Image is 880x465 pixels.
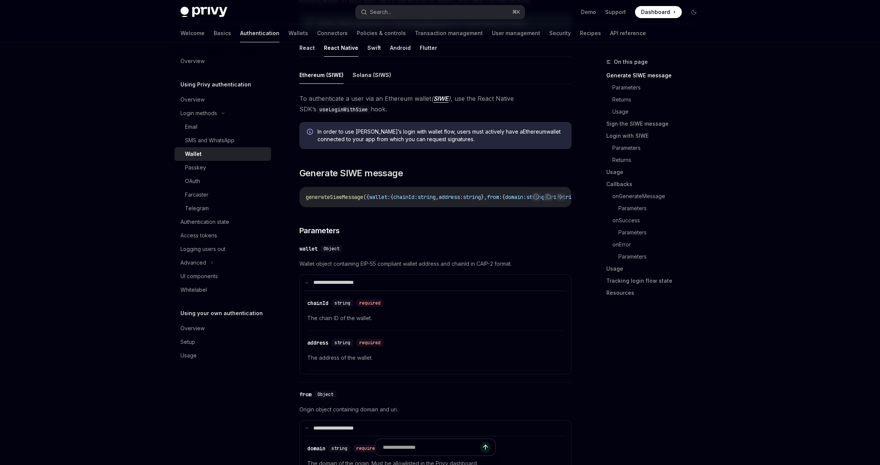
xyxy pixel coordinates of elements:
[356,339,384,346] div: required
[174,202,271,215] a: Telegram
[174,335,271,349] a: Setup
[174,120,271,134] a: Email
[299,259,572,268] span: Wallet object containing EIP-55 compliant wallet address and chainId in CAIP-2 format.
[526,194,544,200] span: string
[606,178,706,190] a: Callbacks
[174,54,271,68] a: Overview
[612,154,706,166] a: Returns
[185,190,208,199] div: Farcaster
[436,194,439,200] span: ,
[185,204,209,213] div: Telegram
[606,118,706,130] a: Sign the SIWE message
[433,95,448,103] a: SIWE
[299,391,311,398] div: from
[180,95,205,104] div: Overview
[415,24,483,42] a: Transaction management
[418,194,436,200] span: string
[612,190,706,202] a: onGenerateMessage
[363,194,369,200] span: ({
[356,5,525,19] button: Search...⌘K
[688,6,700,18] button: Toggle dark mode
[559,194,578,200] span: string
[463,194,481,200] span: string
[180,231,217,240] div: Access tokens
[555,192,565,202] button: Ask AI
[174,147,271,161] a: Wallet
[174,93,271,106] a: Overview
[367,39,381,57] button: Swift
[316,105,371,114] code: useLoginWithSiwe
[180,109,217,118] div: Login methods
[324,246,339,252] span: Object
[481,194,487,200] span: },
[317,128,564,143] span: In order to use [PERSON_NAME]’s login with wallet flow, users must actively have a Ethereum walle...
[543,192,553,202] button: Copy the contents from the code block
[612,239,706,251] a: onError
[174,174,271,188] a: OAuth
[420,39,437,57] button: Flutter
[512,9,520,15] span: ⌘ K
[174,322,271,335] a: Overview
[299,66,344,84] button: Ethereum (SIWE)
[174,215,271,229] a: Authentication state
[174,242,271,256] a: Logging users out
[334,340,350,346] span: string
[431,95,451,103] em: ( )
[618,251,706,263] a: Parameters
[612,82,706,94] a: Parameters
[505,194,526,200] span: domain:
[180,285,207,294] div: Whitelabel
[641,8,670,16] span: Dashboard
[612,106,706,118] a: Usage
[618,202,706,214] a: Parameters
[531,192,541,202] button: Report incorrect code
[357,24,406,42] a: Policies & controls
[240,24,279,42] a: Authentication
[317,24,348,42] a: Connectors
[174,161,271,174] a: Passkey
[606,166,706,178] a: Usage
[307,353,564,362] span: The address of the wallet.
[390,194,393,200] span: {
[306,194,363,200] span: generateSiweMessage
[174,269,271,283] a: UI components
[299,405,572,414] span: Origin object containing domain and uri.
[180,245,225,254] div: Logging users out
[185,136,234,145] div: SMS and WhatsApp
[180,24,205,42] a: Welcome
[307,314,564,323] span: The chain ID of the wallet.
[439,194,463,200] span: address:
[369,194,390,200] span: wallet:
[185,163,206,172] div: Passkey
[180,337,195,346] div: Setup
[606,287,706,299] a: Resources
[174,188,271,202] a: Farcaster
[180,258,206,267] div: Advanced
[174,283,271,297] a: Whitelabel
[356,299,384,307] div: required
[180,351,197,360] div: Usage
[502,194,505,200] span: {
[174,134,271,147] a: SMS and WhatsApp
[547,194,559,200] span: uri:
[614,57,648,66] span: On this page
[606,69,706,82] a: Generate SIWE message
[480,442,491,453] button: Send message
[605,8,626,16] a: Support
[612,142,706,154] a: Parameters
[214,24,231,42] a: Basics
[324,39,358,57] button: React Native
[180,57,205,66] div: Overview
[635,6,682,18] a: Dashboard
[180,309,263,318] h5: Using your own authentication
[180,217,229,226] div: Authentication state
[353,66,391,84] button: Solana (SIWS)
[180,272,218,281] div: UI components
[180,324,205,333] div: Overview
[180,80,251,89] h5: Using Privy authentication
[612,214,706,226] a: onSuccess
[549,24,571,42] a: Security
[492,24,540,42] a: User management
[317,391,333,397] span: Object
[390,39,411,57] button: Android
